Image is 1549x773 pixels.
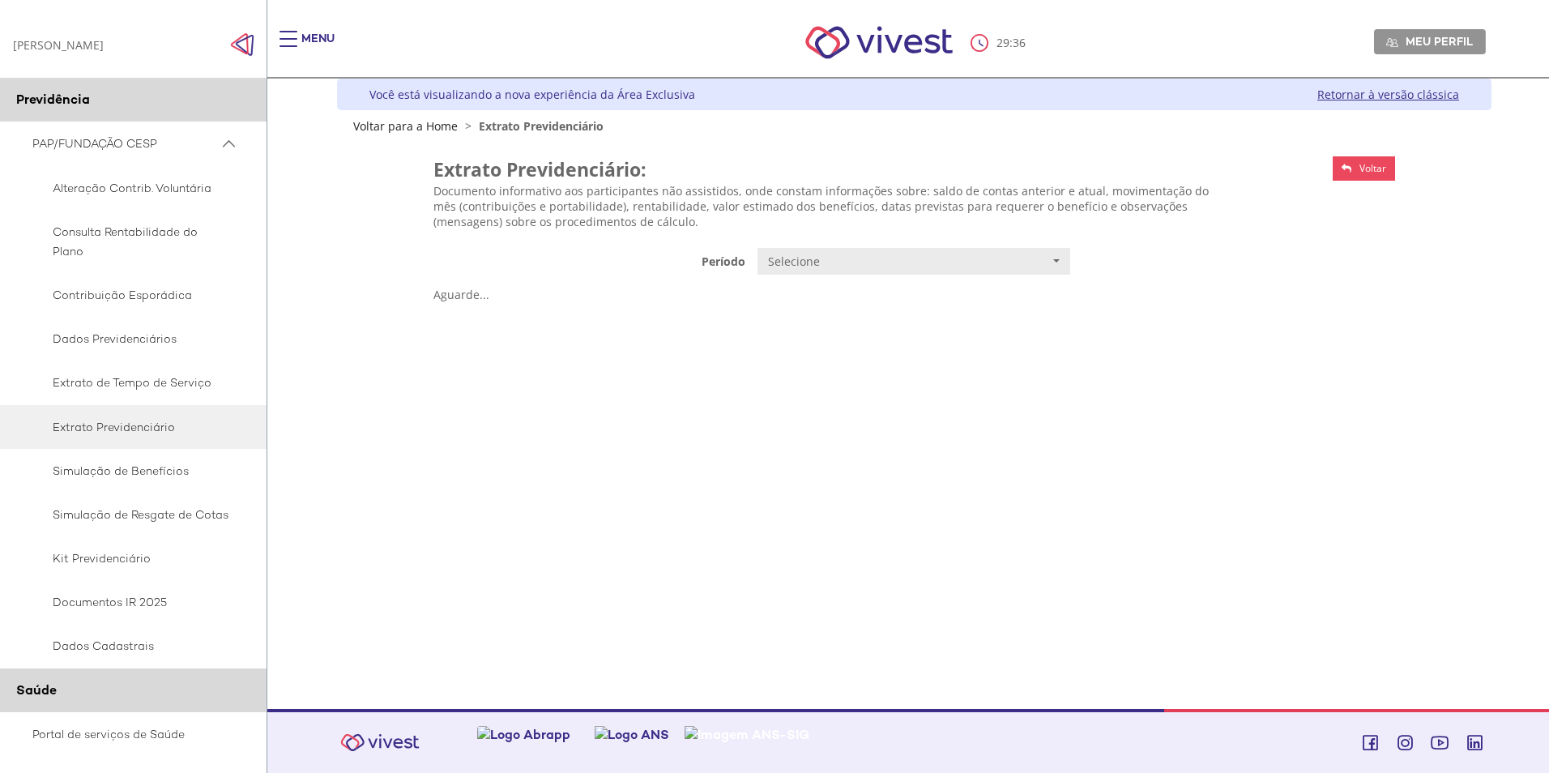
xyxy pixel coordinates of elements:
label: Período [427,248,752,269]
span: Extrato Previdenciário [32,417,229,437]
span: Alteração Contrib. Voluntária [32,178,229,198]
span: Voltar [1359,161,1386,175]
img: Logo Abrapp [477,726,570,743]
img: Logo ANS [595,726,669,743]
span: > [461,118,476,134]
div: Você está visualizando a nova experiência da Área Exclusiva [369,87,695,102]
span: Contribuição Esporádica [32,285,229,305]
div: : [971,34,1029,52]
span: Click to close side navigation. [230,32,254,57]
img: Meu perfil [1386,36,1398,49]
p: Documento informativo aos participantes não assistidos, onde constam informações sobre: saldo de ... [433,183,1233,229]
span: Previdência [16,91,90,108]
span: Simulação de Resgate de Cotas [32,505,229,524]
img: Imagem ANS-SIG [685,726,809,743]
span: 36 [1013,35,1026,50]
h2: Extrato Previdenciário: [433,156,1233,183]
span: Dados Cadastrais [32,636,229,656]
span: Saúde [16,681,57,698]
a: Voltar [1333,156,1395,181]
span: Consulta Rentabilidade do Plano [32,222,229,261]
span: PAP/FUNDAÇÃO CESP [32,134,219,154]
span: Selecione [768,254,1049,270]
img: Vivest [331,724,429,761]
a: Meu perfil [1374,29,1486,53]
img: Vivest [787,8,971,77]
a: Retornar à versão clássica [1317,87,1459,102]
span: Kit Previdenciário [32,549,229,568]
span: Extrato Previdenciário [479,118,604,134]
span: Documentos IR 2025 [32,592,229,612]
div: Aguarde... [433,287,1396,302]
span: Extrato de Tempo de Serviço [32,373,229,392]
section: <span lang="pt-BR" dir="ltr">Funcesp - Vivest- Extrato Previdenciario Mensal Configuração RAIOX</... [433,148,1396,308]
span: Meu perfil [1406,34,1473,49]
footer: Vivest [267,709,1549,773]
span: Simulação de Benefícios [32,461,229,480]
div: [PERSON_NAME] [13,37,104,53]
div: Vivest [325,79,1491,709]
img: Fechar menu [230,32,254,57]
a: Voltar para a Home [353,118,458,134]
span: Dados Previdenciários [32,329,229,348]
button: Selecione [757,248,1070,275]
span: 29 [996,35,1009,50]
div: Menu [301,31,335,63]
